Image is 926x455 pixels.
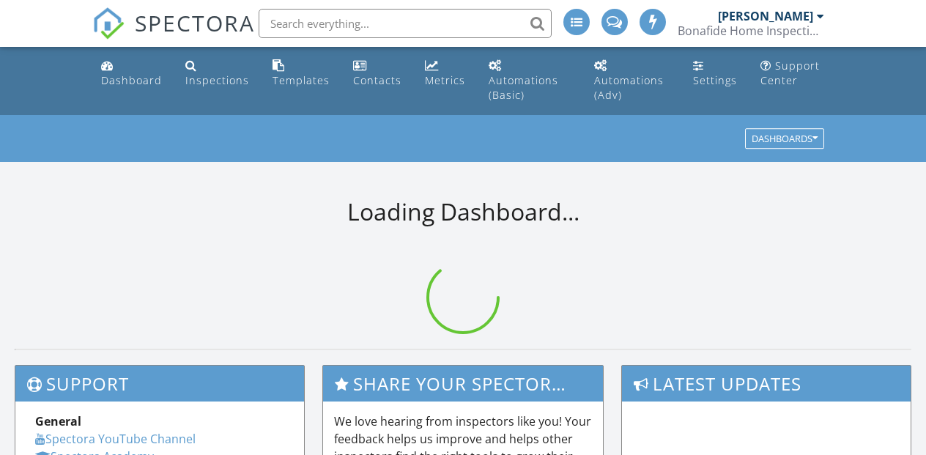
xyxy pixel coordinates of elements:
[419,53,471,95] a: Metrics
[15,366,304,402] h3: Support
[745,129,824,149] button: Dashboards
[755,53,830,95] a: Support Center
[92,20,255,51] a: SPECTORA
[489,73,558,102] div: Automations (Basic)
[101,73,162,87] div: Dashboard
[259,9,552,38] input: Search everything...
[92,7,125,40] img: The Best Home Inspection Software - Spectora
[693,73,737,87] div: Settings
[273,73,330,87] div: Templates
[35,413,81,429] strong: General
[179,53,255,95] a: Inspections
[185,73,249,87] div: Inspections
[594,73,664,102] div: Automations (Adv)
[483,53,576,109] a: Automations (Basic)
[323,366,603,402] h3: Share Your Spectora Experience
[687,53,743,95] a: Settings
[752,134,818,144] div: Dashboards
[678,23,824,38] div: Bonafide Home Inspections
[347,53,407,95] a: Contacts
[622,366,911,402] h3: Latest Updates
[35,431,196,447] a: Spectora YouTube Channel
[588,53,676,109] a: Automations (Advanced)
[718,9,813,23] div: [PERSON_NAME]
[267,53,336,95] a: Templates
[425,73,465,87] div: Metrics
[353,73,401,87] div: Contacts
[135,7,255,38] span: SPECTORA
[760,59,820,87] div: Support Center
[95,53,168,95] a: Dashboard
